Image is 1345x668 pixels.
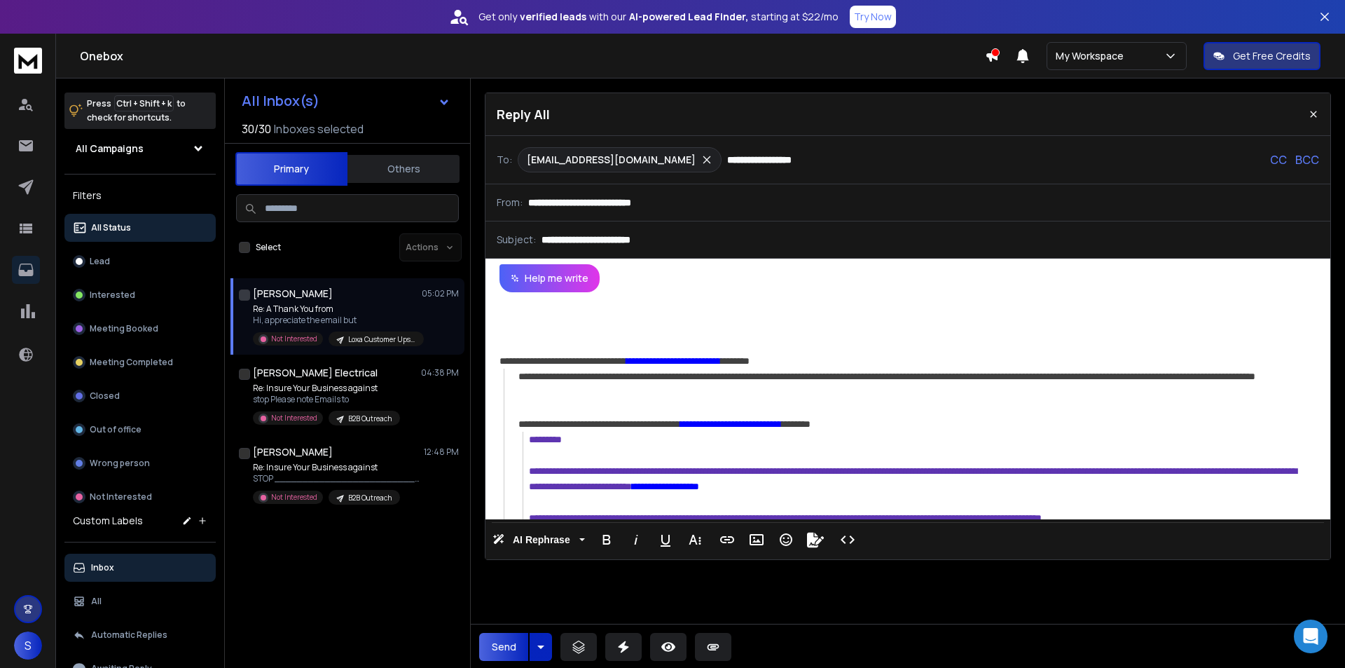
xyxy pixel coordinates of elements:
p: Re: A Thank You from [253,304,421,315]
button: AI Rephrase [490,526,588,554]
button: Meeting Completed [64,348,216,376]
label: Select [256,242,281,253]
p: My Workspace [1056,49,1129,63]
p: Press to check for shortcuts. [87,97,186,125]
h1: [PERSON_NAME] [253,445,333,459]
p: All Status [91,222,131,233]
h3: Custom Labels [73,514,143,528]
p: stop Please note Emails to [253,394,400,405]
p: STOP ________________________________ From: [PERSON_NAME] [253,473,421,484]
img: logo [14,48,42,74]
button: Code View [834,526,861,554]
button: Out of office [64,416,216,444]
button: Interested [64,281,216,309]
p: Hi, appreciate the email but [253,315,421,326]
button: Others [347,154,460,184]
p: Wrong person [90,458,150,469]
button: Help me write [499,264,600,292]
button: Wrong person [64,449,216,477]
button: Send [479,633,528,661]
h3: Inboxes selected [274,121,364,137]
span: 30 / 30 [242,121,271,137]
p: [EMAIL_ADDRESS][DOMAIN_NAME] [527,153,696,167]
p: Not Interested [271,334,317,344]
p: B2B Outreach [348,414,392,424]
button: Signature [802,526,829,554]
button: Bold (Ctrl+B) [593,526,620,554]
button: Closed [64,382,216,410]
p: Not Interested [271,492,317,503]
button: Inbox [64,554,216,582]
p: Inbox [91,562,114,573]
h1: All Inbox(s) [242,94,319,108]
p: B2B Outreach [348,493,392,503]
p: Automatic Replies [91,629,167,641]
span: AI Rephrase [510,534,573,546]
p: Get Free Credits [1233,49,1311,63]
p: All [91,596,102,607]
p: BCC [1295,151,1319,168]
p: CC [1270,151,1287,168]
p: Re: Insure Your Business against [253,383,400,394]
h1: [PERSON_NAME] [253,287,333,301]
button: S [14,632,42,660]
span: Ctrl + Shift + k [114,95,174,111]
button: Italic (Ctrl+I) [623,526,649,554]
h3: Filters [64,186,216,205]
p: Loxa Customer Upsell [348,334,415,345]
strong: AI-powered Lead Finder, [629,10,748,24]
p: 05:02 PM [422,288,459,299]
button: Meeting Booked [64,315,216,343]
p: From: [497,196,523,210]
button: Insert Link (Ctrl+K) [714,526,740,554]
button: Primary [235,152,347,186]
button: All Campaigns [64,135,216,163]
strong: verified leads [520,10,586,24]
p: Meeting Completed [90,357,173,368]
button: Get Free Credits [1203,42,1320,70]
p: Lead [90,256,110,267]
p: Closed [90,390,120,402]
button: Not Interested [64,483,216,511]
h1: Onebox [80,48,985,64]
button: Emoticons [773,526,799,554]
p: Try Now [854,10,892,24]
button: All Inbox(s) [230,87,462,115]
p: Meeting Booked [90,323,158,334]
p: Not Interested [90,491,152,503]
p: To: [497,153,512,167]
button: Try Now [850,6,896,28]
button: More Text [682,526,708,554]
button: All [64,587,216,615]
p: Get only with our starting at $22/mo [478,10,839,24]
div: Open Intercom Messenger [1294,620,1327,653]
p: Re: Insure Your Business against [253,462,421,473]
button: All Status [64,214,216,242]
p: 04:38 PM [421,367,459,379]
h1: All Campaigns [76,142,144,156]
p: Out of office [90,424,142,435]
h1: [PERSON_NAME] Electrical [253,366,378,380]
p: 12:48 PM [424,447,459,458]
button: Automatic Replies [64,621,216,649]
p: Interested [90,289,135,301]
button: Insert Image (Ctrl+P) [743,526,770,554]
p: Reply All [497,104,550,124]
p: Subject: [497,233,536,247]
button: Underline (Ctrl+U) [652,526,679,554]
p: Not Interested [271,413,317,423]
button: Lead [64,247,216,275]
